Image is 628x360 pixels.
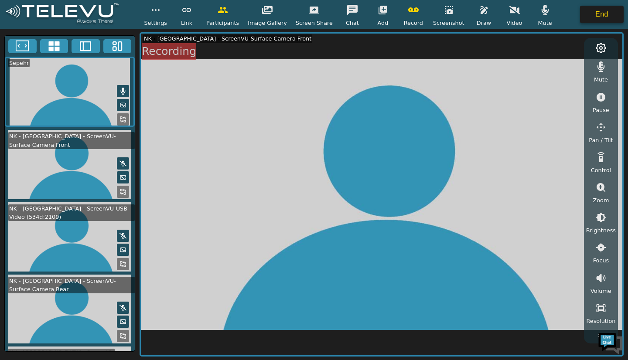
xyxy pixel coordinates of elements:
button: Mute [117,230,129,242]
button: Mute [117,302,129,314]
button: Mute [117,157,129,170]
div: Chat with us now [45,46,147,57]
span: Focus [593,256,609,265]
span: Link [181,19,192,27]
img: d_736959983_company_1615157101543_736959983 [15,41,37,62]
span: Add [378,19,389,27]
div: NK - [GEOGRAPHIC_DATA] - ScreenVU-Surface Camera Rear [8,277,135,293]
span: Pan / Tilt [589,136,613,144]
span: Draw [477,19,491,27]
span: Control [591,166,611,174]
span: Volume [590,287,611,295]
span: Pause [593,106,609,114]
div: Sepehr [8,59,30,67]
button: Replace Feed [117,258,129,270]
img: Chat Widget [597,329,624,356]
button: Three Window Medium [103,39,132,53]
button: Mute [117,85,129,97]
span: Zoom [593,196,609,204]
button: Picture in Picture [117,244,129,256]
textarea: Type your message and hit 'Enter' [4,238,166,268]
button: Replace Feed [117,113,129,126]
div: NK - [GEOGRAPHIC_DATA] - ScreenVU-Surface Camera Front [8,132,135,149]
button: Two Window Medium [72,39,100,53]
span: Image Gallery [248,19,287,27]
span: Mute [594,75,608,84]
span: Chat [346,19,359,27]
button: Replace Feed [117,330,129,342]
button: End [580,6,624,23]
button: Picture in Picture [117,316,129,328]
span: Mute [538,19,552,27]
span: Brightness [586,226,616,234]
span: Screen Share [296,19,333,27]
span: Record [404,19,423,27]
span: Video [507,19,522,27]
button: Fullscreen [8,39,37,53]
img: logoWhite.png [4,3,120,25]
span: We're online! [51,110,120,198]
span: Settings [144,19,167,27]
span: Screenshot [433,19,464,27]
button: Picture in Picture [117,171,129,183]
span: Participants [206,19,239,27]
div: NK - [GEOGRAPHIC_DATA] - ScreenVU [8,349,115,357]
span: Resolution [586,317,615,325]
div: Recording [142,43,196,60]
button: 4x4 [40,39,68,53]
div: NK - [GEOGRAPHIC_DATA] - ScreenVU-Surface Camera Front [143,34,312,43]
button: Picture in Picture [117,99,129,111]
div: Minimize live chat window [143,4,164,25]
button: Replace Feed [117,186,129,198]
div: NK - [GEOGRAPHIC_DATA] - ScreenVU-USB Video (534d:2109) [8,204,135,221]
